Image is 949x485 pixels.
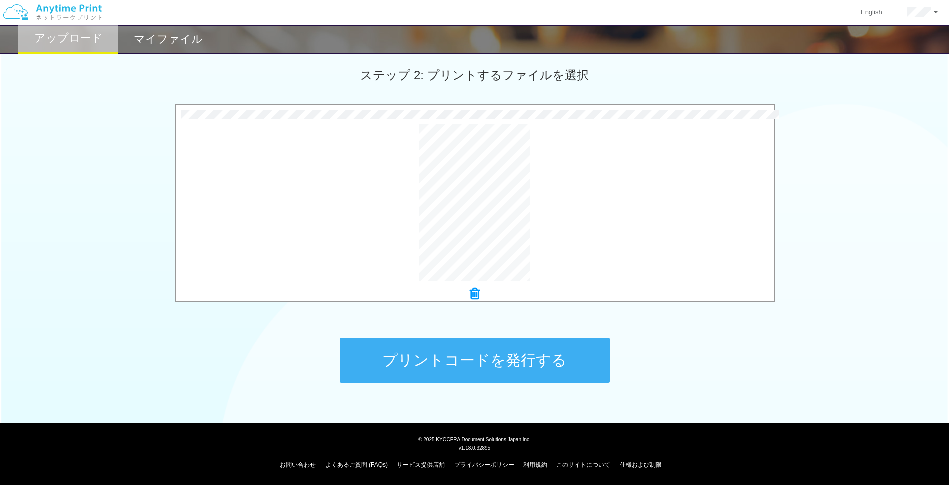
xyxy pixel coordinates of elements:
h2: マイファイル [134,33,203,45]
span: ステップ 2: プリントするファイルを選択 [360,68,588,82]
a: お問い合わせ [280,461,316,468]
span: © 2025 KYOCERA Document Solutions Japan Inc. [418,436,531,442]
button: プリントコードを発行する [340,338,610,383]
a: サービス提供店舗 [397,461,445,468]
span: v1.18.0.32895 [459,445,490,451]
a: このサイトについて [556,461,610,468]
a: 仕様および制限 [620,461,662,468]
a: プライバシーポリシー [454,461,514,468]
a: 利用規約 [523,461,547,468]
a: よくあるご質問 (FAQs) [325,461,388,468]
h2: アップロード [34,32,103,44]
